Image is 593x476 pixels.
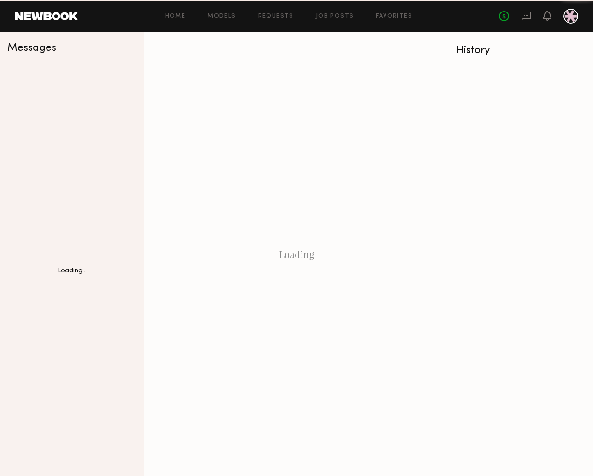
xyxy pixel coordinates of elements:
a: Job Posts [316,13,354,19]
div: History [457,45,586,56]
a: Models [208,13,236,19]
a: Home [165,13,186,19]
a: Requests [258,13,294,19]
div: Loading [144,32,449,476]
span: Messages [7,43,56,53]
a: Favorites [376,13,412,19]
div: Loading... [58,268,87,274]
